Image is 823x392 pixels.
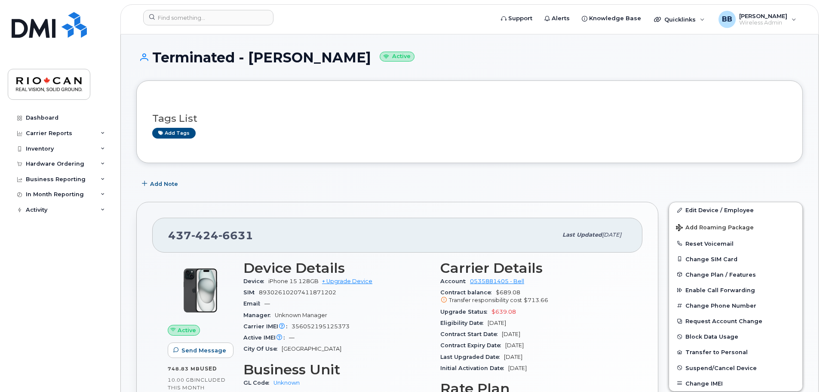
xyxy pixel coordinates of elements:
button: Change Phone Number [669,298,802,313]
span: Contract Start Date [440,331,502,337]
span: Contract balance [440,289,496,296]
button: Reset Voicemail [669,236,802,251]
a: + Upgrade Device [322,278,372,284]
span: 437 [168,229,253,242]
button: Change SIM Card [669,251,802,267]
span: Change Plan / Features [685,271,756,278]
span: Transfer responsibility cost [449,297,522,303]
button: Enable Call Forwarding [669,282,802,298]
span: Unknown Manager [275,312,327,318]
a: Edit Device / Employee [669,202,802,218]
a: 0535881405 - Bell [470,278,524,284]
span: Last Upgraded Date [440,354,504,360]
img: iPhone_15_Black.png [175,265,226,316]
small: Active [380,52,415,62]
span: included this month [168,377,226,391]
span: Manager [243,312,275,318]
h3: Device Details [243,260,430,276]
span: 748.83 MB [168,366,200,372]
span: [DATE] [502,331,520,337]
span: Suspend/Cancel Device [685,364,757,371]
span: iPhone 15 128GB [268,278,319,284]
span: 424 [191,229,218,242]
span: Initial Activation Date [440,365,508,371]
span: $689.08 [440,289,627,305]
h3: Business Unit [243,362,430,377]
button: Suspend/Cancel Device [669,360,802,376]
span: Upgrade Status [440,309,491,315]
span: Send Message [181,346,226,355]
span: Add Note [150,180,178,188]
span: Active IMEI [243,334,289,341]
span: — [264,300,270,307]
span: Email [243,300,264,307]
span: GL Code [243,380,273,386]
span: [DATE] [508,365,527,371]
button: Change Plan / Features [669,267,802,282]
span: [GEOGRAPHIC_DATA] [282,346,341,352]
span: — [289,334,295,341]
span: Enable Call Forwarding [685,287,755,293]
span: Device [243,278,268,284]
span: Account [440,278,470,284]
h1: Terminated - [PERSON_NAME] [136,50,803,65]
a: Add tags [152,128,196,139]
h3: Carrier Details [440,260,627,276]
span: Carrier IMEI [243,323,292,330]
span: Add Roaming Package [676,224,754,232]
span: 89302610207411871202 [259,289,336,296]
span: Contract Expiry Date [440,342,505,349]
h3: Tags List [152,113,787,124]
span: Active [178,326,196,334]
span: Eligibility Date [440,320,488,326]
span: [DATE] [504,354,522,360]
button: Block Data Usage [669,329,802,344]
button: Add Roaming Package [669,218,802,236]
span: $713.66 [524,297,548,303]
span: 6631 [218,229,253,242]
button: Request Account Change [669,313,802,329]
a: Unknown [273,380,300,386]
button: Change IMEI [669,376,802,391]
span: Last updated [562,231,602,238]
span: [DATE] [602,231,621,238]
button: Transfer to Personal [669,344,802,360]
span: $639.08 [491,309,516,315]
span: SIM [243,289,259,296]
span: [DATE] [488,320,506,326]
button: Send Message [168,343,233,358]
span: 356052195125373 [292,323,350,330]
button: Add Note [136,176,185,191]
span: used [200,365,217,372]
span: 10.00 GB [168,377,194,383]
span: City Of Use [243,346,282,352]
span: [DATE] [505,342,524,349]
